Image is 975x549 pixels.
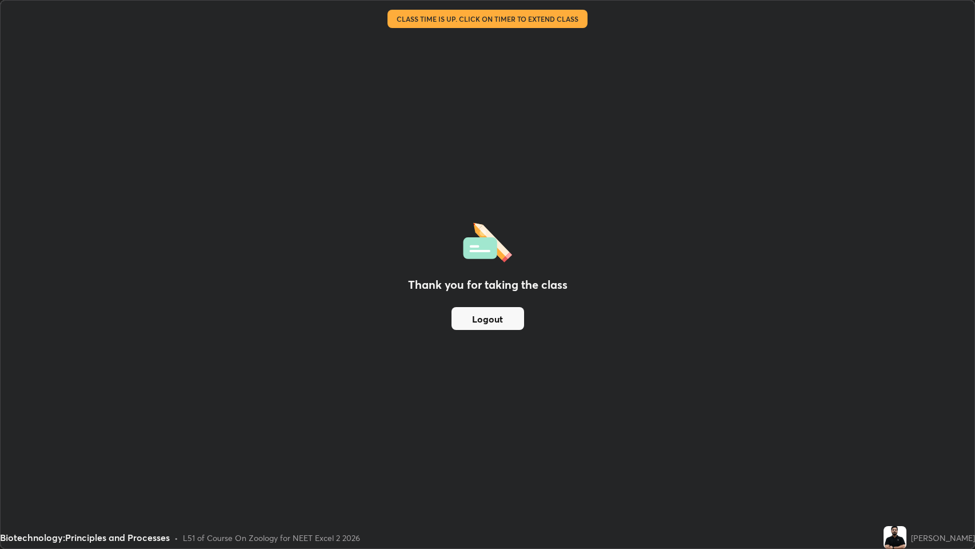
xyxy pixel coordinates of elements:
img: offlineFeedback.1438e8b3.svg [463,219,512,262]
div: • [174,532,178,544]
div: [PERSON_NAME] [911,532,975,544]
h2: Thank you for taking the class [408,276,568,293]
img: 54f690991e824e6993d50b0d6a1f1dc5.jpg [884,526,906,549]
div: L51 of Course On Zoology for NEET Excel 2 2026 [183,532,360,544]
button: Logout [451,307,524,330]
